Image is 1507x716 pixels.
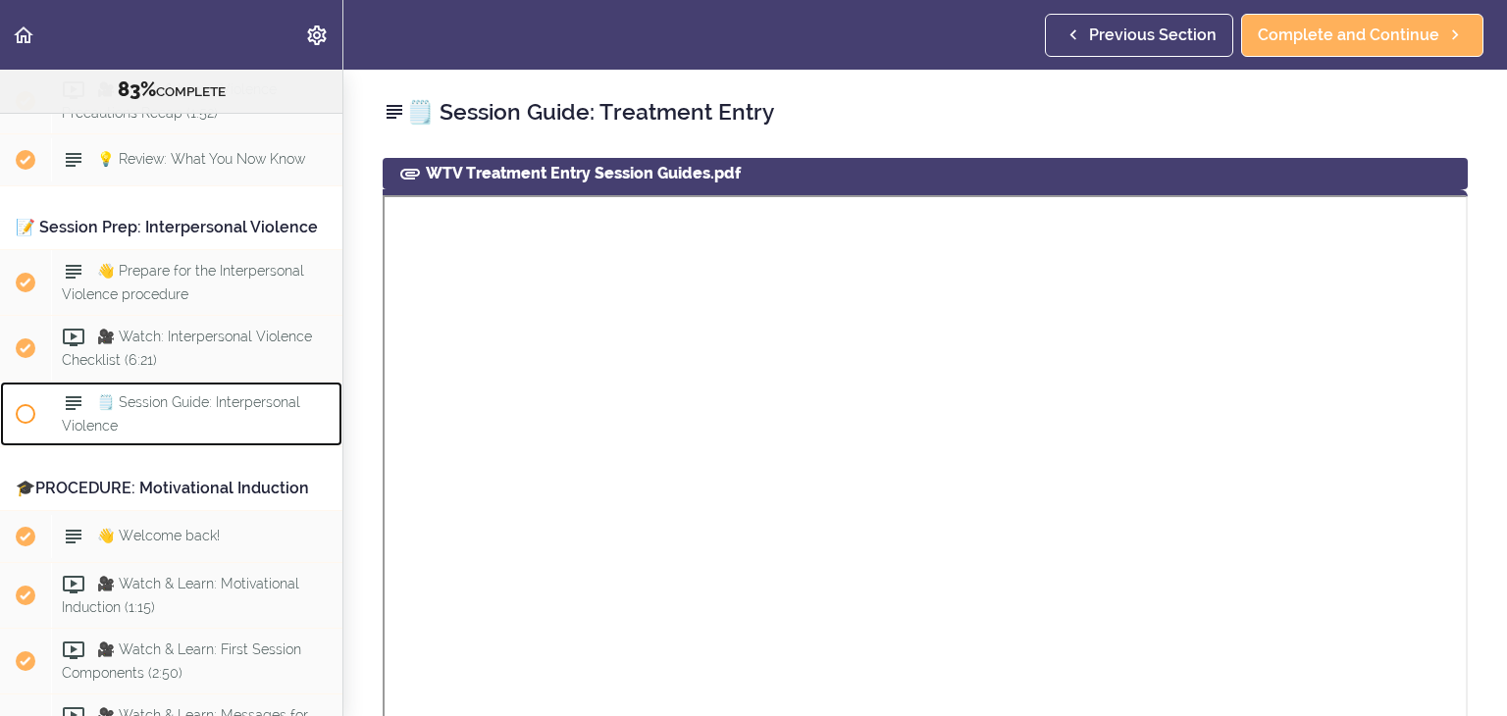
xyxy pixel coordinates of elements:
[25,77,318,103] div: COMPLETE
[62,81,277,120] span: 🎥 Watch & Learn: Violence Precautions Recap (1:52)
[383,95,1468,128] h2: 🗒️ Session Guide: Treatment Entry
[305,24,329,47] svg: Settings Menu
[1241,14,1483,57] a: Complete and Continue
[1089,24,1217,47] span: Previous Section
[62,329,312,367] span: 🎥 Watch: Interpersonal Violence Checklist (6:21)
[97,151,305,167] span: 💡 Review: What You Now Know
[1045,14,1233,57] a: Previous Section
[383,158,1468,189] div: WTV Treatment Entry Session Guides.pdf
[62,394,300,433] span: 🗒️ Session Guide: Interpersonal Violence
[62,576,299,614] span: 🎥 Watch & Learn: Motivational Induction (1:15)
[12,24,35,47] svg: Back to course curriculum
[1258,24,1439,47] span: Complete and Continue
[62,641,301,680] span: 🎥 Watch & Learn: First Session Components (2:50)
[97,528,220,543] span: 👋 Welcome back!
[62,263,304,301] span: 👋 Prepare for the Interpersonal Violence procedure
[118,77,156,101] span: 83%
